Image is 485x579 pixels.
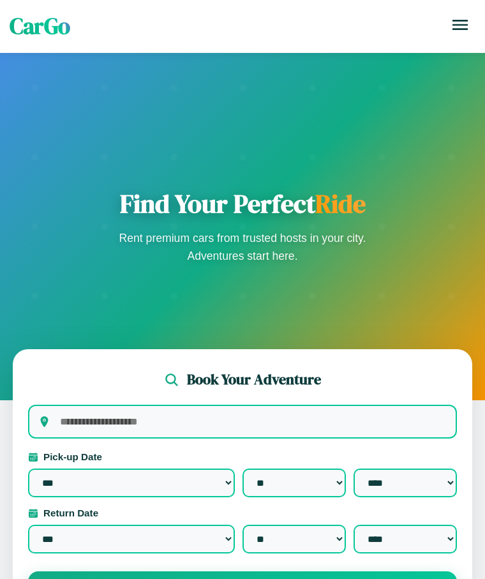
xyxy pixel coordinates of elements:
h1: Find Your Perfect [115,188,370,219]
label: Pick-up Date [28,451,457,462]
label: Return Date [28,508,457,518]
span: CarGo [10,11,70,41]
span: Ride [315,186,366,221]
h2: Book Your Adventure [187,370,321,389]
p: Rent premium cars from trusted hosts in your city. Adventures start here. [115,229,370,265]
